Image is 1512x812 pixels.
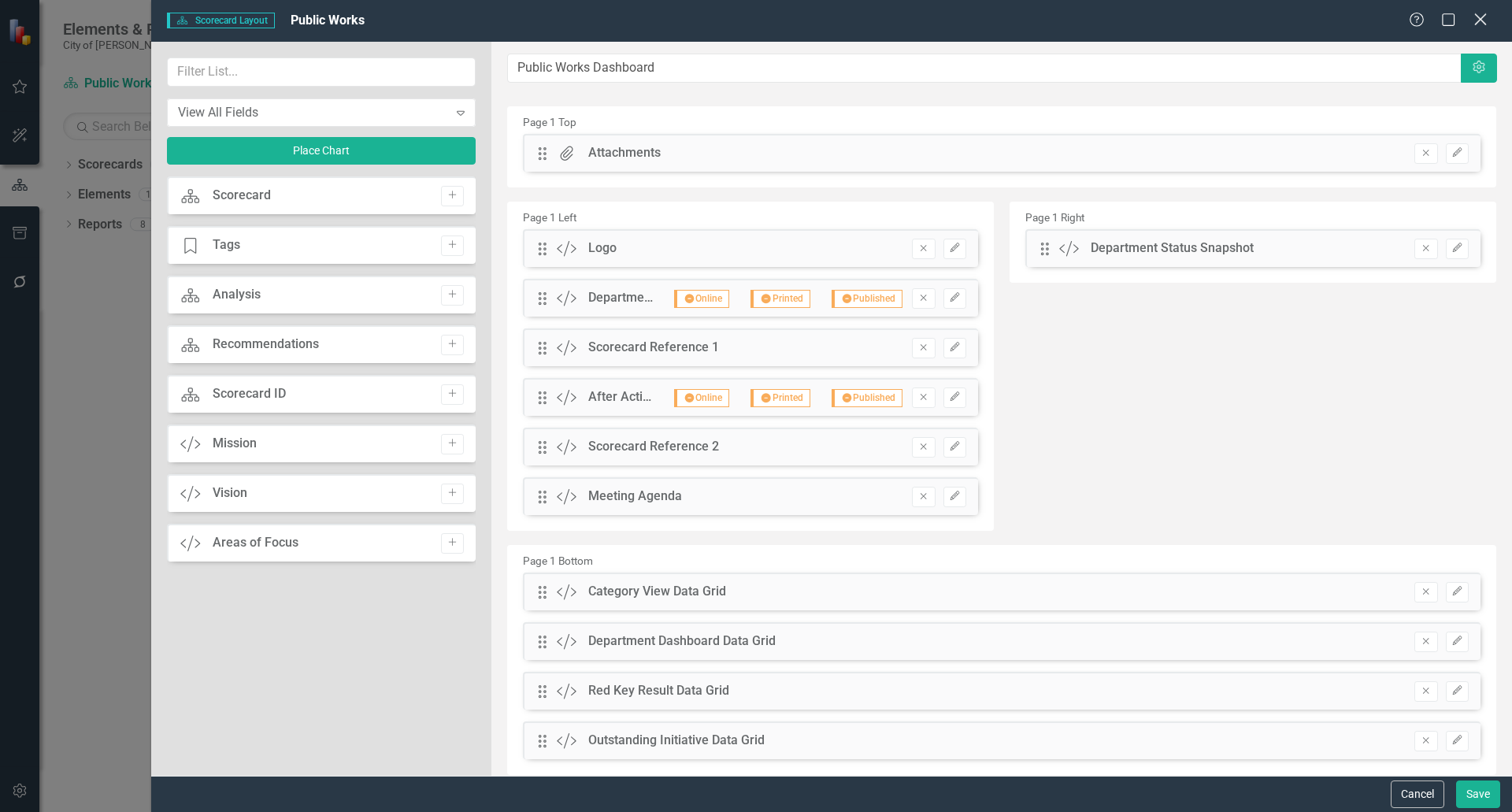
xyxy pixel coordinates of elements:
input: Layout Name [507,54,1462,83]
div: Tags [213,236,240,254]
div: Mission [213,435,257,453]
div: Scorecard ID [213,385,286,403]
button: Save [1456,780,1500,808]
span: Printed [750,389,810,407]
span: Online [674,389,729,407]
span: Public Works [291,13,365,28]
div: Category View Data Grid [588,583,726,601]
div: Recommendations [213,336,319,354]
div: Outstanding Initiative Data Grid [588,732,765,750]
div: Scorecard Reference 2 [588,438,719,456]
small: Page 1 Bottom [523,554,593,567]
div: Areas of Focus [213,534,298,552]
div: Scorecard [213,187,271,205]
div: Department Monthly Overview [588,289,654,307]
div: Department Dashboard Data Grid [588,632,776,651]
small: Page 1 Right [1025,211,1084,224]
div: Attachments [588,144,661,162]
button: Cancel [1391,780,1444,808]
div: View All Fields [178,103,448,121]
span: Published [832,389,902,407]
small: Page 1 Left [523,211,576,224]
small: Page 1 Top [523,116,576,128]
div: Meeting Agenda [588,488,682,506]
div: Analysis [213,286,261,304]
div: Department Status Snapshot [1091,239,1254,258]
input: Filter List... [167,57,476,87]
div: Vision [213,484,247,502]
div: Red Key Result Data Grid [588,682,729,700]
span: Online [674,290,729,308]
span: Scorecard Layout [167,13,275,28]
span: Printed [750,290,810,308]
div: After Action Review [588,388,654,406]
button: Place Chart [167,137,476,165]
span: Published [832,290,902,308]
div: Logo [588,239,617,258]
div: Scorecard Reference 1 [588,339,719,357]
